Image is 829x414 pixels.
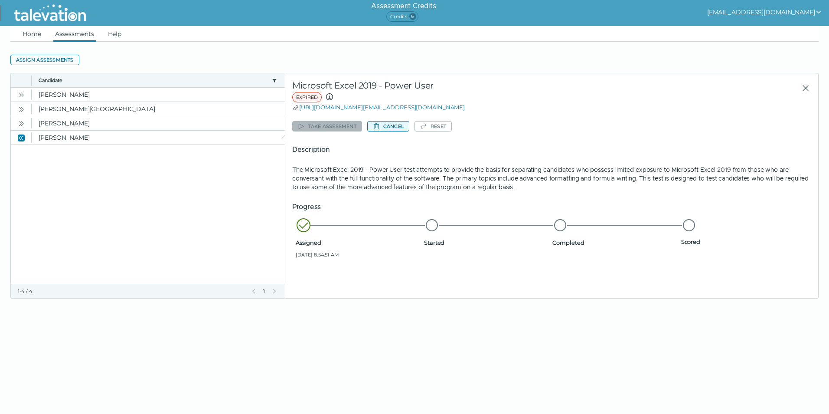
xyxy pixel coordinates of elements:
[32,88,285,102] clr-dg-cell: [PERSON_NAME]
[16,104,26,114] button: Open
[296,239,421,246] span: Assigned
[367,121,409,131] button: Cancel
[707,7,822,17] button: show user actions
[271,288,278,295] button: Next Page
[10,55,79,65] button: Assign assessments
[16,89,26,100] button: Open
[292,80,615,103] div: Microsoft Excel 2019 - Power User
[16,118,26,128] button: Open
[424,239,549,246] span: Started
[18,106,25,113] cds-icon: Open
[106,26,124,42] a: Help
[271,77,278,84] button: candidate filter
[53,26,96,42] a: Assessments
[409,13,416,20] span: 6
[18,288,245,295] div: 1-4 / 4
[32,102,285,116] clr-dg-cell: [PERSON_NAME][GEOGRAPHIC_DATA]
[292,92,322,102] span: EXPIRED
[371,1,436,11] h6: Assessment Credits
[386,11,418,22] span: Credits
[299,104,465,111] a: [URL][DOMAIN_NAME][EMAIL_ADDRESS][DOMAIN_NAME]
[10,2,90,24] img: Talevation_Logo_Transparent_white.png
[18,92,25,99] cds-icon: Open
[292,145,811,155] h5: Description
[262,288,266,295] span: 1
[414,121,452,131] button: Reset
[16,132,26,143] button: Close
[292,165,811,191] p: The Microsoft Excel 2019 - Power User test attempts to provide the basis for separating candidate...
[296,251,421,258] span: [DATE] 8:54:51 AM
[32,131,285,145] clr-dg-cell: [PERSON_NAME]
[795,80,811,96] button: Close
[681,238,806,245] span: Scored
[250,288,257,295] button: Previous Page
[292,202,811,212] h5: Progress
[18,120,25,127] cds-icon: Open
[39,77,268,84] button: Candidate
[32,116,285,130] clr-dg-cell: [PERSON_NAME]
[21,26,43,42] a: Home
[292,121,362,131] button: Take assessment
[552,239,677,246] span: Completed
[18,135,25,141] cds-icon: Close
